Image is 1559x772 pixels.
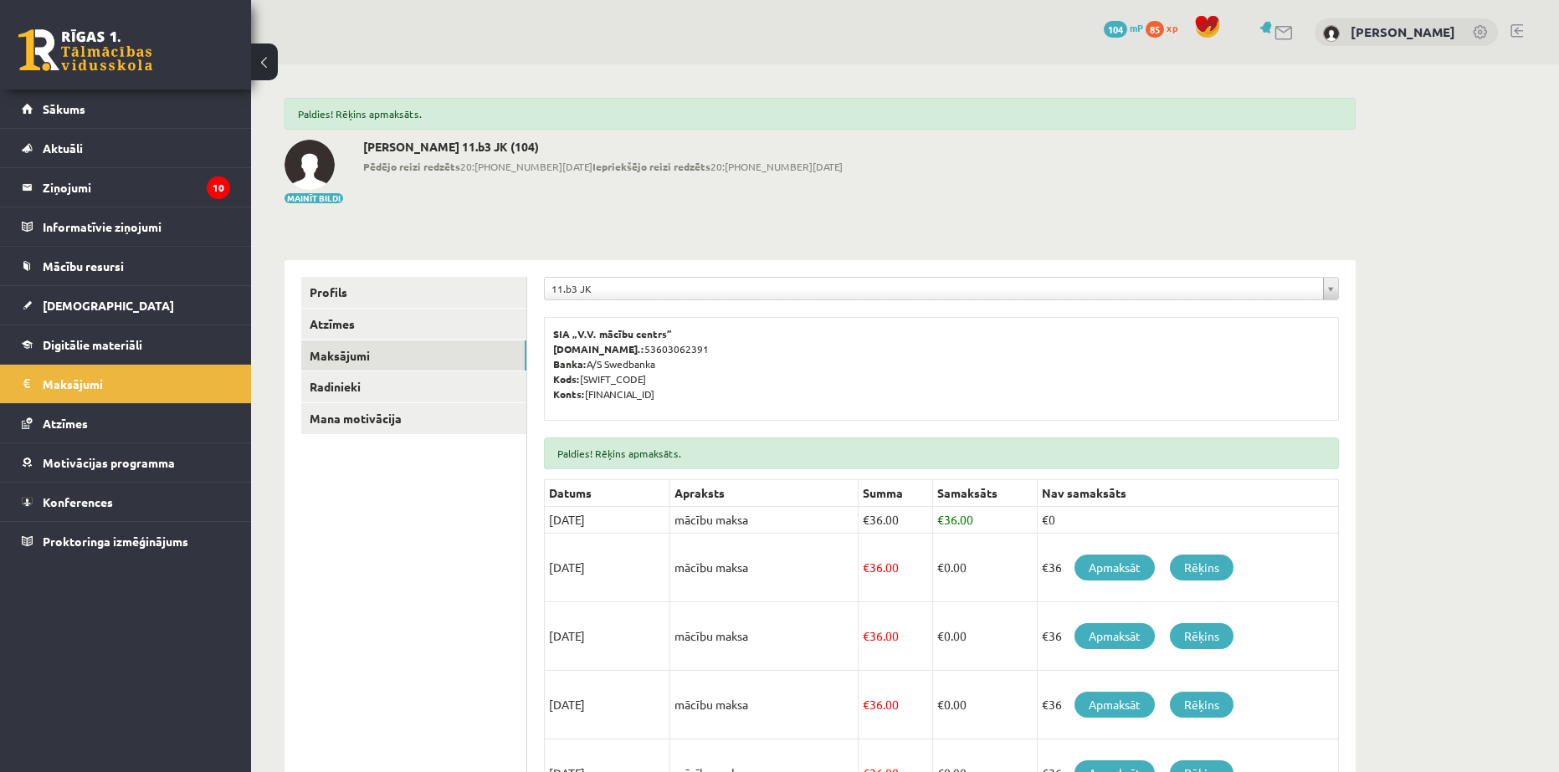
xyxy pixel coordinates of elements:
span: Digitālie materiāli [43,337,142,352]
td: [DATE] [545,671,670,739]
b: Banka: [553,357,587,371]
span: € [937,560,944,575]
a: Konferences [22,483,230,521]
span: € [937,512,944,527]
span: Atzīmes [43,416,88,431]
div: Paldies! Rēķins apmaksāts. [544,437,1339,469]
legend: Informatīvie ziņojumi [43,207,230,246]
a: Rīgas 1. Tālmācības vidusskola [18,29,152,71]
a: Informatīvie ziņojumi [22,207,230,246]
a: Apmaksāt [1074,555,1155,580]
span: [DEMOGRAPHIC_DATA] [43,298,174,313]
td: €36 [1037,534,1338,602]
span: Proktoringa izmēģinājums [43,534,188,549]
a: Radinieki [301,371,526,402]
th: Apraksts [670,480,859,507]
button: Mainīt bildi [285,193,343,203]
th: Nav samaksāts [1037,480,1338,507]
a: Maksājumi [22,365,230,403]
legend: Maksājumi [43,365,230,403]
a: Rēķins [1170,692,1233,718]
a: Sākums [22,89,230,128]
a: Atzīmes [22,404,230,442]
th: Datums [545,480,670,507]
b: SIA „V.V. mācību centrs” [553,327,673,340]
span: mP [1130,21,1143,34]
td: mācību maksa [670,671,859,739]
img: Edgars Pumpurs [285,140,335,190]
a: Ziņojumi10 [22,168,230,207]
td: 36.00 [859,507,933,534]
span: 11.b3 JK [551,278,1316,299]
td: mācību maksa [670,602,859,671]
td: 36.00 [859,671,933,739]
td: 36.00 [859,534,933,602]
a: Digitālie materiāli [22,325,230,364]
th: Summa [859,480,933,507]
a: Apmaksāt [1074,692,1155,718]
p: 53603062391 A/S Swedbanka [SWIFT_CODE] [FINANCIAL_ID] [553,326,1330,401]
span: Aktuāli [43,141,83,156]
td: 0.00 [932,671,1037,739]
a: Rēķins [1170,623,1233,649]
span: xp [1167,21,1177,34]
span: 85 [1146,21,1164,38]
td: 0.00 [932,602,1037,671]
span: 20:[PHONE_NUMBER][DATE] 20:[PHONE_NUMBER][DATE] [363,159,843,174]
a: [DEMOGRAPHIC_DATA] [22,286,230,325]
h2: [PERSON_NAME] 11.b3 JK (104) [363,140,843,154]
td: €36 [1037,602,1338,671]
span: € [863,512,869,527]
td: mācību maksa [670,534,859,602]
div: Paldies! Rēķins apmaksāts. [285,98,1356,130]
a: Mana motivācija [301,403,526,434]
span: € [937,628,944,643]
a: Rēķins [1170,555,1233,580]
b: Iepriekšējo reizi redzēts [592,160,710,173]
span: € [863,560,869,575]
a: Motivācijas programma [22,443,230,482]
legend: Ziņojumi [43,168,230,207]
a: [PERSON_NAME] [1351,23,1455,40]
span: € [863,628,869,643]
span: Konferences [43,494,113,509]
a: Mācību resursi [22,247,230,285]
a: Maksājumi [301,340,526,371]
a: Atzīmes [301,309,526,340]
td: [DATE] [545,534,670,602]
b: Konts: [553,387,585,401]
b: [DOMAIN_NAME].: [553,342,644,355]
a: 11.b3 JK [545,278,1338,299]
img: Edgars Pumpurs [1323,25,1340,42]
td: 36.00 [932,507,1037,534]
th: Samaksāts [932,480,1037,507]
b: Pēdējo reizi redzēts [363,160,460,173]
td: [DATE] [545,507,670,534]
i: 10 [207,176,230,199]
a: 85 xp [1146,21,1186,34]
a: Profils [301,277,526,308]
td: 0.00 [932,534,1037,602]
span: € [937,697,944,712]
span: 104 [1104,21,1127,38]
span: Mācību resursi [43,258,124,274]
td: 36.00 [859,602,933,671]
a: Proktoringa izmēģinājums [22,522,230,560]
span: Sākums [43,101,85,116]
td: mācību maksa [670,507,859,534]
span: Motivācijas programma [43,455,175,470]
td: [DATE] [545,602,670,671]
b: Kods: [553,372,580,386]
a: Aktuāli [22,129,230,167]
span: € [863,697,869,712]
a: Apmaksāt [1074,623,1155,649]
a: 104 mP [1104,21,1143,34]
td: €0 [1037,507,1338,534]
td: €36 [1037,671,1338,739]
